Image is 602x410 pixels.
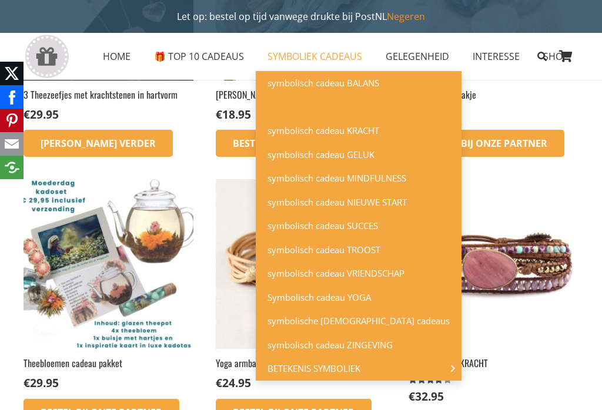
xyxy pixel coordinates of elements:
[24,375,59,391] bdi: 29.95
[267,339,393,351] span: symbolisch cadeau ZINGEVING
[256,95,461,119] a: symbolisch cadeau ENERGIEsymbolisch cadeau ENERGIE Menu
[267,196,407,208] span: symbolisch cadeau NIEUWE START
[256,238,461,262] a: symbolisch cadeau TROOSTsymbolisch cadeau TROOST Menu
[267,244,380,256] span: symbolisch cadeau TROOST
[374,42,461,71] a: GELEGENHEIDGELEGENHEID Menu
[24,106,30,122] span: €
[267,362,378,374] span: BETEKENIS SYMBOLIEK
[256,357,461,381] a: BETEKENIS SYMBOLIEKBETEKENIS SYMBOLIEK Menu
[256,71,461,95] a: symbolisch cadeau BALANSsymbolisch cadeau BALANS Menu
[256,309,461,333] a: symbolische [DEMOGRAPHIC_DATA] cadeaussymbolische ZEN cadeaus Menu
[154,50,244,63] span: 🎁 TOP 10 CADEAUS
[91,42,142,71] a: HOMEHOME Menu
[24,106,59,122] bdi: 29.95
[267,220,378,231] span: symbolisch cadeau SUCCES
[267,267,404,279] span: symbolisch cadeau VRIENDSCHAP
[409,388,444,404] bdi: 32.95
[543,50,568,63] span: SHOP
[409,357,578,369] h2: Yoga armband KRACHT
[409,388,415,404] span: €
[142,42,256,71] a: 🎁 TOP 10 CADEAUS🎁 TOP 10 CADEAUS Menu
[24,357,193,369] h2: Theebloemen cadeau pakket
[256,285,461,310] a: Symbolisch cadeau YOGASymbolisch cadeau YOGA Menu
[267,149,374,160] span: symbolisch cadeau GELUK
[461,42,531,71] a: INTERESSEINTERESSE Menu
[256,143,461,167] a: symbolisch cadeau GELUKsymbolisch cadeau GELUK Menu
[256,261,461,285] a: symbolisch cadeau VRIENDSCHAPsymbolisch cadeau VRIENDSCHAP Menu
[24,88,193,101] h2: 3 Theezeefjes met krachtstenen in hartvorm
[103,50,131,63] span: HOME
[216,375,251,391] bdi: 24.95
[473,50,520,63] span: INTERESSE
[256,214,461,238] a: symbolisch cadeau SUCCESsymbolisch cadeau SUCCES Menu
[409,179,578,404] a: Yoga armband KRACHTGewaardeerd 4.00 uit 5 €32.95
[267,50,362,63] span: SYMBOLIEK CADEAUS
[216,106,222,122] span: €
[387,10,425,23] a: Negeren
[553,33,578,80] a: Winkelwagen
[216,357,386,369] h2: Yoga armband ENERGIE
[267,172,406,184] span: symbolisch cadeau MINDFULNESS
[256,333,461,357] a: symbolisch cadeau ZINGEVINGsymbolisch cadeau ZINGEVING Menu
[256,190,461,214] a: symbolisch cadeau NIEUWE STARTsymbolisch cadeau NIEUWE START Menu
[267,291,371,303] span: Symbolisch cadeau YOGA
[24,179,193,391] a: Theebloemen cadeau pakket €29.95
[24,179,193,349] img: Thee cadeau pakket Moederdag 2025 kado: Theebloemen Theepot voor een verjaardag of als vriendinne...
[409,130,564,157] a: Bestel bij onze Partner
[24,375,30,391] span: €
[267,125,379,136] span: symbolisch cadeau KRACHT
[216,375,222,391] span: €
[256,166,461,190] a: symbolisch cadeau MINDFULNESSsymbolisch cadeau MINDFULNESS Menu
[531,42,580,71] a: SHOPSHOP Menu
[216,106,251,122] bdi: 18.95
[216,179,386,349] img: Yoga armbandjes - bestel deze Energie meditatie armband met Labradoriet steen voor energie en gel...
[216,130,372,157] a: Bestel bij onze Partner
[409,179,578,349] img: Rhodaniet yoga armband voor everyday!
[267,315,450,327] span: symbolische [DEMOGRAPHIC_DATA] cadeaus
[216,88,386,101] h2: [PERSON_NAME] je huis cadeau pakket
[24,35,70,79] a: gift-box-icon-grey-inspirerendwinkelen
[267,77,379,89] span: symbolisch cadeau BALANS
[256,42,374,71] a: SYMBOLIEK CADEAUSSYMBOLIEK CADEAUS Menu
[444,357,461,381] span: BETEKENIS SYMBOLIEK Menu
[267,101,382,113] span: symbolisch cadeau ENERGIE
[24,130,173,157] a: Lees meer over “3 Theezeefjes met krachtstenen in hartvorm”
[216,179,386,391] a: Yoga armband ENERGIE €24.95
[386,50,449,63] span: GELEGENHEID
[409,88,578,101] h2: Geluk cadeau zakje
[256,119,461,143] a: symbolisch cadeau KRACHTsymbolisch cadeau KRACHT Menu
